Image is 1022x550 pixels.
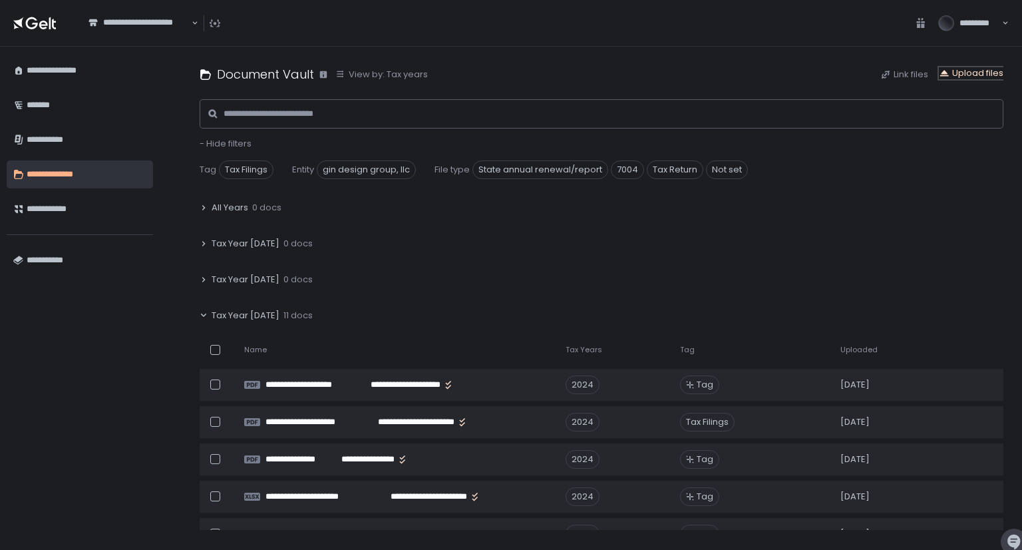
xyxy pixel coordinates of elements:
[697,379,713,391] span: Tag
[335,69,428,81] button: View by: Tax years
[317,160,416,179] span: gin design group, llc
[611,160,644,179] span: 7004
[697,491,713,503] span: Tag
[566,376,599,394] div: 2024
[697,528,713,540] span: Tag
[200,137,252,150] span: - Hide filters
[292,164,314,176] span: Entity
[880,69,928,81] button: Link files
[88,29,190,42] input: Search for option
[840,379,870,391] span: [DATE]
[566,450,599,469] div: 2024
[566,487,599,506] div: 2024
[200,164,216,176] span: Tag
[566,413,599,431] div: 2024
[283,274,313,286] span: 0 docs
[80,9,198,37] div: Search for option
[566,345,602,355] span: Tax Years
[212,274,279,286] span: Tax Year [DATE]
[566,525,599,543] div: 2024
[680,413,735,431] span: Tax Filings
[212,202,248,214] span: All Years
[647,160,703,179] span: Tax Return
[212,238,279,250] span: Tax Year [DATE]
[697,453,713,465] span: Tag
[212,310,279,322] span: Tax Year [DATE]
[283,238,313,250] span: 0 docs
[840,345,878,355] span: Uploaded
[283,310,313,322] span: 11 docs
[219,160,273,179] span: Tax Filings
[217,65,314,83] h1: Document Vault
[472,160,608,179] span: State annual renewal/report
[840,416,870,428] span: [DATE]
[244,345,267,355] span: Name
[840,491,870,503] span: [DATE]
[434,164,470,176] span: File type
[840,453,870,465] span: [DATE]
[706,160,748,179] span: Not set
[840,528,870,540] span: [DATE]
[200,138,252,150] button: - Hide filters
[680,345,695,355] span: Tag
[939,67,1003,79] button: Upload files
[252,202,281,214] span: 0 docs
